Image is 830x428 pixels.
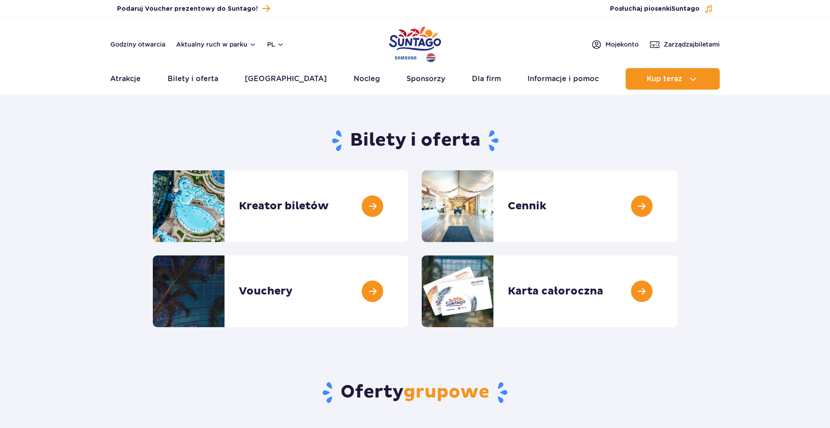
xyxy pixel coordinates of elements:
[664,40,720,49] span: Zarządzaj biletami
[406,68,445,90] a: Sponsorzy
[647,75,682,83] span: Kup teraz
[591,39,639,50] a: Mojekonto
[110,40,165,49] a: Godziny otwarcia
[403,381,489,403] span: grupowe
[176,41,256,48] button: Aktualny ruch w parku
[649,39,720,50] a: Zarządzajbiletami
[527,68,599,90] a: Informacje i pomoc
[472,68,501,90] a: Dla firm
[354,68,380,90] a: Nocleg
[610,4,700,13] span: Posłuchaj piosenki
[117,3,270,15] a: Podaruj Voucher prezentowy do Suntago!
[110,68,141,90] a: Atrakcje
[605,40,639,49] span: Moje konto
[671,6,700,12] span: Suntago
[117,4,258,13] span: Podaruj Voucher prezentowy do Suntago!
[153,129,678,152] h1: Bilety i oferta
[610,4,713,13] button: Posłuchaj piosenkiSuntago
[168,68,218,90] a: Bilety i oferta
[267,40,284,49] button: pl
[153,381,678,404] h2: Oferty
[389,22,441,64] a: Park of Poland
[245,68,327,90] a: [GEOGRAPHIC_DATA]
[626,68,720,90] button: Kup teraz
